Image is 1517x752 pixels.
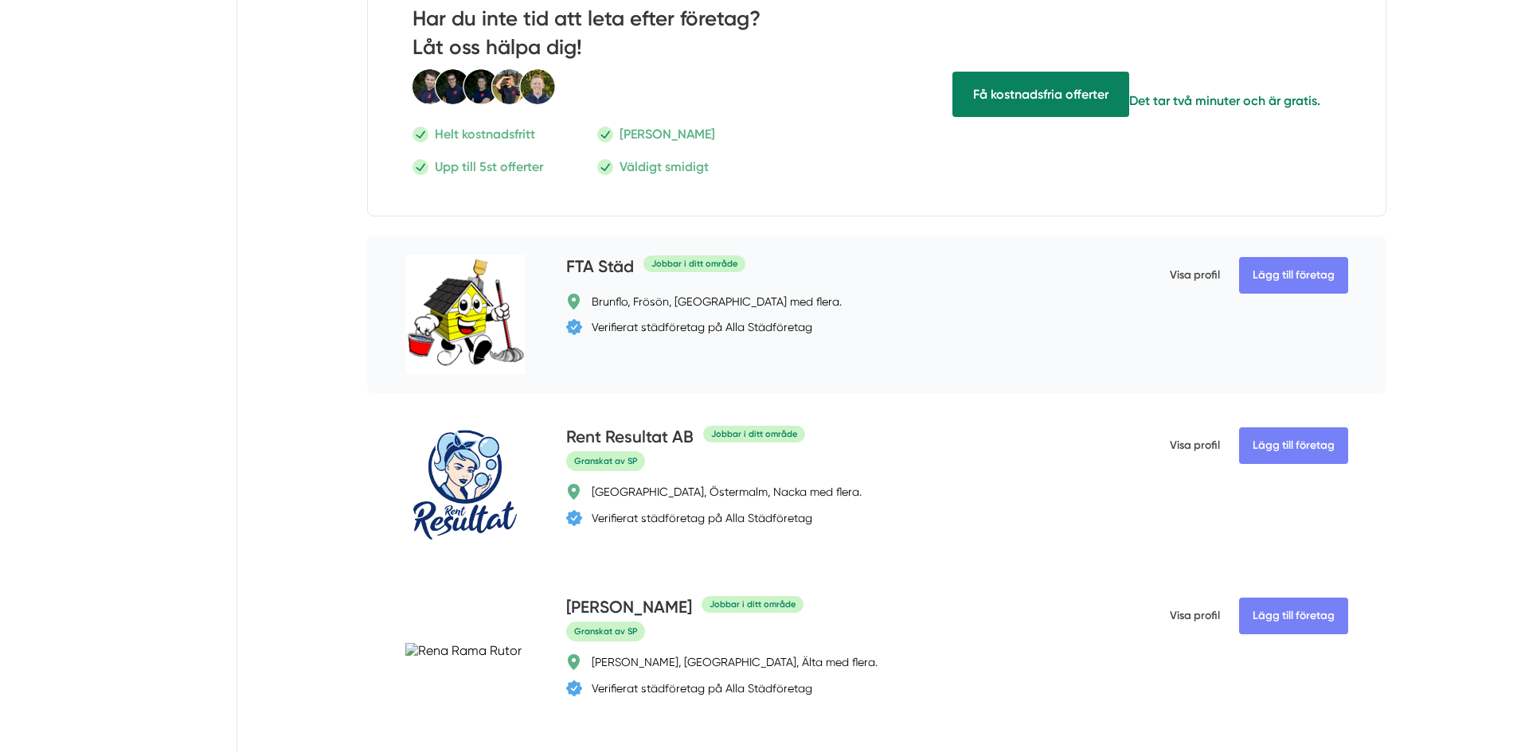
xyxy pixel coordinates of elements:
p: Det tar två minuter och är gratis. [1129,91,1320,111]
span: Visa profil [1170,425,1220,466]
div: Brunflo, Frösön, [GEOGRAPHIC_DATA] med flera. [592,294,842,310]
div: Jobbar i ditt område [703,426,805,442]
div: [PERSON_NAME], [GEOGRAPHIC_DATA], Älta med flera. [592,654,878,670]
div: Verifierat städföretag på Alla Städföretag [592,319,812,335]
p: Väldigt smidigt [620,157,709,177]
p: Upp till 5st offerter [435,157,543,177]
: Lägg till företag [1239,598,1348,634]
img: Rena Rama Rutor [405,643,522,658]
img: Smartproduktion Personal [412,68,556,105]
div: Verifierat städföretag på Alla Städföretag [592,510,812,526]
: Lägg till företag [1239,427,1348,464]
h2: Har du inte tid att leta efter företag? Låt oss hälpa dig! [412,5,823,69]
h4: Rent Resultat AB [566,425,694,451]
img: Rent Resultat AB [405,425,525,544]
div: [GEOGRAPHIC_DATA], Östermalm, Nacka med flera. [592,484,862,500]
span: Visa profil [1170,595,1220,637]
span: Visa profil [1170,255,1220,296]
div: Verifierat städföretag på Alla Städföretag [592,680,812,696]
span: Granskat av SP [566,451,645,471]
h4: [PERSON_NAME] [566,595,692,621]
div: Jobbar i ditt område [702,596,803,613]
img: FTA Städ [405,255,525,374]
p: Helt kostnadsfritt [435,124,535,144]
p: [PERSON_NAME] [620,124,715,144]
div: Jobbar i ditt område [643,255,745,272]
span: Få hjälp [952,72,1129,117]
span: Granskat av SP [566,621,645,641]
: Lägg till företag [1239,257,1348,294]
h4: FTA Städ [566,255,634,281]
